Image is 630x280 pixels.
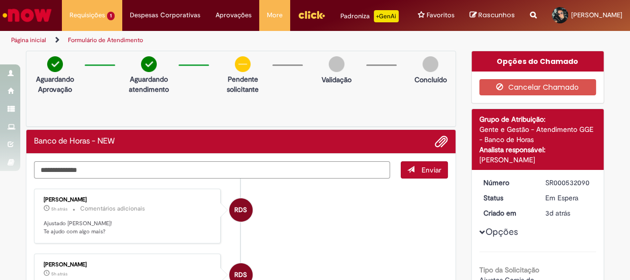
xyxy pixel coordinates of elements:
a: Página inicial [11,36,46,44]
img: click_logo_yellow_360x200.png [298,7,325,22]
img: check-circle-green.png [141,56,157,72]
div: Raquel De Souza [229,198,253,222]
span: [PERSON_NAME] [571,11,622,19]
div: Em Espera [545,193,592,203]
div: [PERSON_NAME] [44,197,213,203]
dt: Número [476,178,538,188]
div: Analista responsável: [479,145,597,155]
button: Adicionar anexos [435,135,448,148]
span: 5h atrás [51,271,67,277]
span: More [267,10,283,20]
div: 25/08/2025 23:28:46 [545,208,592,218]
span: Enviar [422,165,441,174]
b: Tipo da Solicitação [479,265,539,274]
time: 28/08/2025 12:33:11 [51,206,67,212]
p: Aguardando Aprovação [30,74,80,94]
div: Grupo de Atribuição: [479,114,597,124]
time: 28/08/2025 12:32:54 [51,271,67,277]
span: Favoritos [427,10,454,20]
img: circle-minus.png [235,56,251,72]
p: Aguardando atendimento [124,74,173,94]
p: Validação [322,75,352,85]
div: Opções do Chamado [472,51,604,72]
div: SR000532090 [545,178,592,188]
span: Aprovações [216,10,252,20]
a: Formulário de Atendimento [68,36,143,44]
span: Rascunhos [478,10,515,20]
p: +GenAi [374,10,399,22]
div: [PERSON_NAME] [44,262,213,268]
dt: Status [476,193,538,203]
ul: Trilhas de página [8,31,412,50]
img: img-circle-grey.png [423,56,438,72]
time: 25/08/2025 23:28:46 [545,208,570,218]
img: check-circle-green.png [47,56,63,72]
div: [PERSON_NAME] [479,155,597,165]
button: Enviar [401,161,448,179]
span: RDS [234,198,247,222]
textarea: Digite sua mensagem aqui... [34,161,390,179]
div: Gente e Gestão - Atendimento GGE - Banco de Horas [479,124,597,145]
span: Requisições [69,10,105,20]
p: Ajustado [PERSON_NAME]! Te ajudo com algo mais? [44,220,213,235]
img: img-circle-grey.png [329,56,344,72]
span: 5h atrás [51,206,67,212]
span: 1 [107,12,115,20]
p: Concluído [414,75,447,85]
dt: Criado em [476,208,538,218]
span: Despesas Corporativas [130,10,200,20]
h2: Banco de Horas - NEW Histórico de tíquete [34,137,115,146]
small: Comentários adicionais [80,204,145,213]
button: Cancelar Chamado [479,79,597,95]
a: Rascunhos [470,11,515,20]
span: 3d atrás [545,208,570,218]
p: Pendente solicitante [218,74,267,94]
img: ServiceNow [1,5,53,25]
div: Padroniza [340,10,399,22]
